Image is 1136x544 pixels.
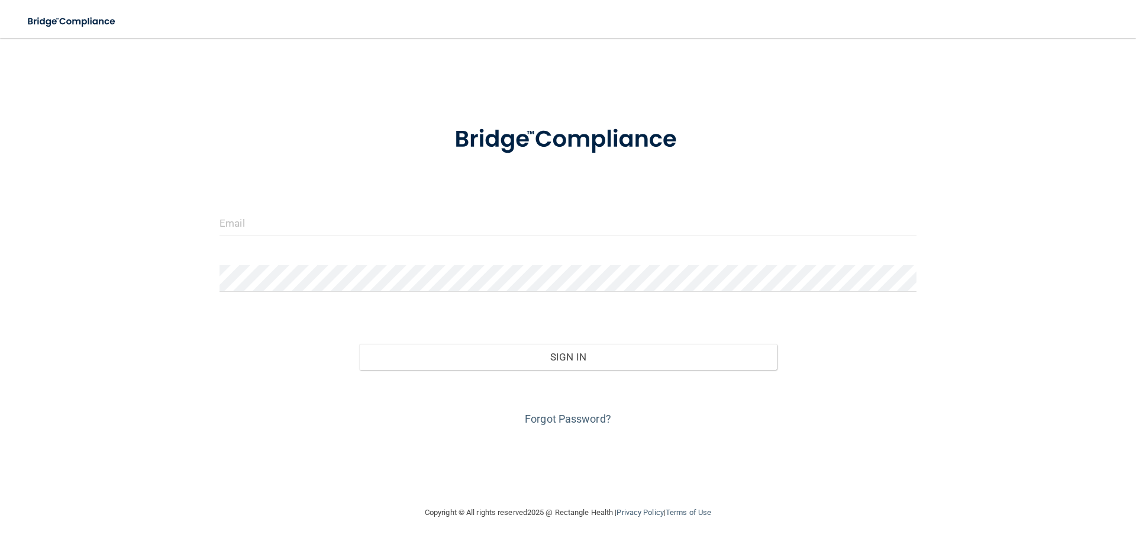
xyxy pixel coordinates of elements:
[666,508,711,517] a: Terms of Use
[220,210,916,236] input: Email
[617,508,663,517] a: Privacy Policy
[359,344,777,370] button: Sign In
[352,494,784,532] div: Copyright © All rights reserved 2025 @ Rectangle Health | |
[430,109,706,170] img: bridge_compliance_login_screen.278c3ca4.svg
[18,9,127,34] img: bridge_compliance_login_screen.278c3ca4.svg
[525,413,611,425] a: Forgot Password?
